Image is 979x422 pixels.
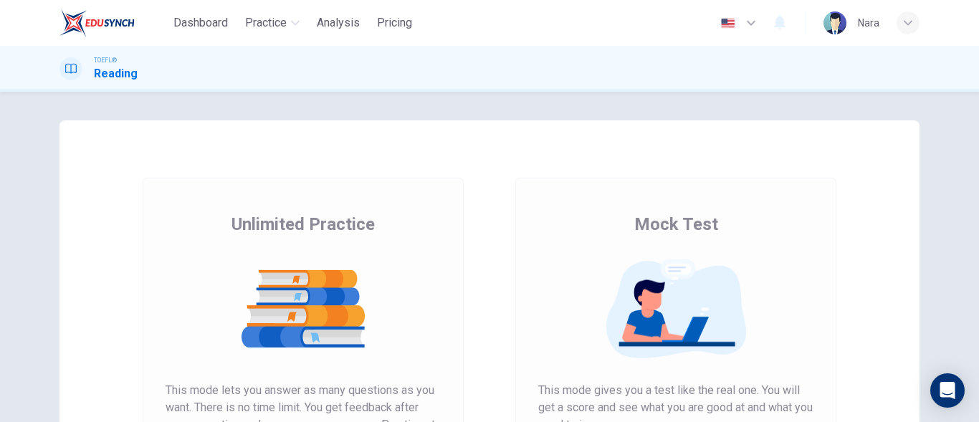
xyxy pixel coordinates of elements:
[239,10,305,36] button: Practice
[634,213,718,236] span: Mock Test
[719,18,737,29] img: en
[858,14,879,32] div: ์Nara
[311,10,366,36] button: Analysis
[168,10,234,36] button: Dashboard
[317,14,360,32] span: Analysis
[245,14,287,32] span: Practice
[173,14,228,32] span: Dashboard
[59,9,168,37] a: EduSynch logo
[59,9,135,37] img: EduSynch logo
[231,213,375,236] span: Unlimited Practice
[930,373,965,408] div: Open Intercom Messenger
[94,55,117,65] span: TOEFL®
[94,65,138,82] h1: Reading
[377,14,412,32] span: Pricing
[823,11,846,34] img: Profile picture
[371,10,418,36] button: Pricing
